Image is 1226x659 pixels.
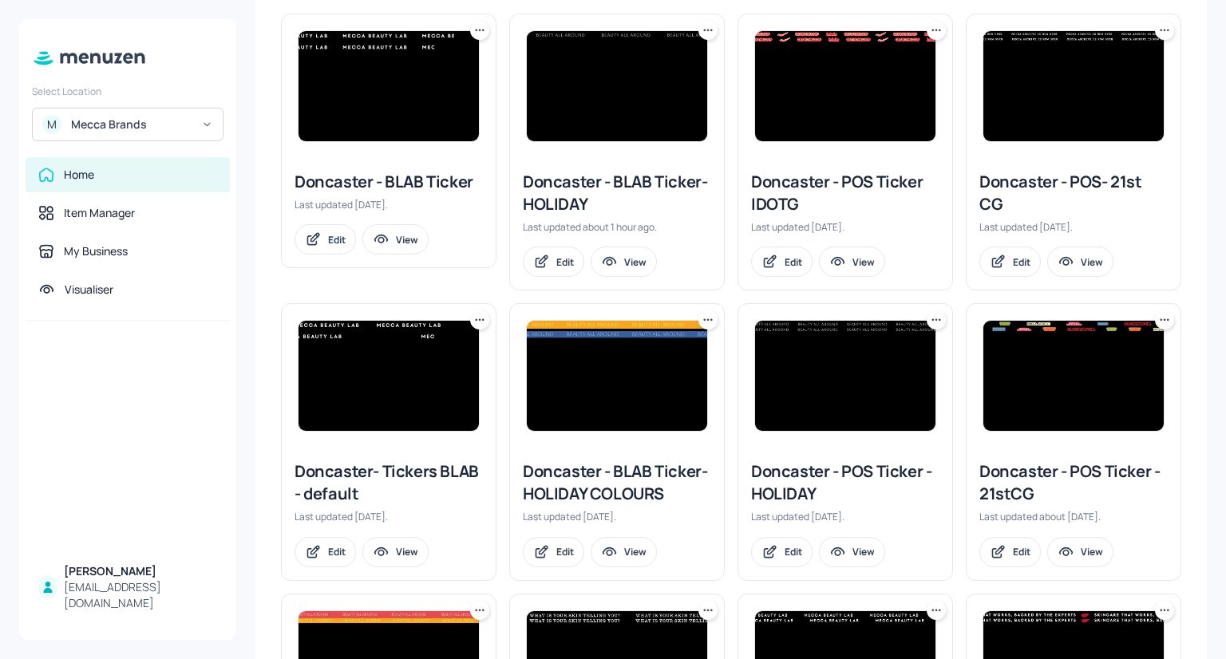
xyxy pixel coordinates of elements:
[785,255,802,269] div: Edit
[64,243,128,259] div: My Business
[979,220,1168,234] div: Last updated [DATE].
[624,545,647,558] div: View
[751,460,939,505] div: Doncaster - POS Ticker - HOLIDAY
[42,115,61,134] div: M
[328,545,346,558] div: Edit
[299,321,479,431] img: 2025-05-08-17467449141530w3ybkd82wv.jpeg
[751,510,939,523] div: Last updated [DATE].
[523,460,711,505] div: Doncaster - BLAB Ticker- HOLIDAY COLOURS
[523,510,711,523] div: Last updated [DATE].
[299,31,479,141] img: 2024-10-14-1728879399502jrvqgw49nm7.jpeg
[556,545,574,558] div: Edit
[979,460,1168,505] div: Doncaster - POS Ticker - 21stCG
[396,545,418,558] div: View
[64,579,217,611] div: [EMAIL_ADDRESS][DOMAIN_NAME]
[527,31,707,141] img: 2025-10-08-1759886477780m4ss71wpu6e.jpeg
[983,31,1164,141] img: 2025-09-09-17573982796064env1vl6kmo.jpeg
[295,171,483,193] div: Doncaster - BLAB Ticker
[979,171,1168,215] div: Doncaster - POS- 21st CG
[624,255,647,269] div: View
[852,255,875,269] div: View
[755,321,935,431] img: 2025-10-06-1759728030763fs690dwv0yk.jpeg
[785,545,802,558] div: Edit
[1013,545,1030,558] div: Edit
[328,233,346,247] div: Edit
[65,282,113,298] div: Visualiser
[523,171,711,215] div: Doncaster - BLAB Ticker- HOLIDAY
[556,255,574,269] div: Edit
[751,220,939,234] div: Last updated [DATE].
[64,563,217,579] div: [PERSON_NAME]
[295,510,483,523] div: Last updated [DATE].
[64,205,135,221] div: Item Manager
[755,31,935,141] img: 2025-07-08-17519347594536ikuzzqjpdr.jpeg
[1081,545,1103,558] div: View
[64,167,94,183] div: Home
[751,171,939,215] div: Doncaster - POS Ticker IDOTG
[983,321,1164,431] img: 2025-08-21-17557505128145hfbtdy1a18.jpeg
[979,510,1168,523] div: Last updated about [DATE].
[1013,255,1030,269] div: Edit
[852,545,875,558] div: View
[32,85,223,98] div: Select Location
[71,116,192,132] div: Mecca Brands
[523,220,711,234] div: Last updated about 1 hour ago.
[295,460,483,505] div: Doncaster- Tickers BLAB - default
[295,198,483,211] div: Last updated [DATE].
[527,321,707,431] img: 2025-10-06-1759723803504sa3g4apb3b.jpeg
[396,233,418,247] div: View
[1081,255,1103,269] div: View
